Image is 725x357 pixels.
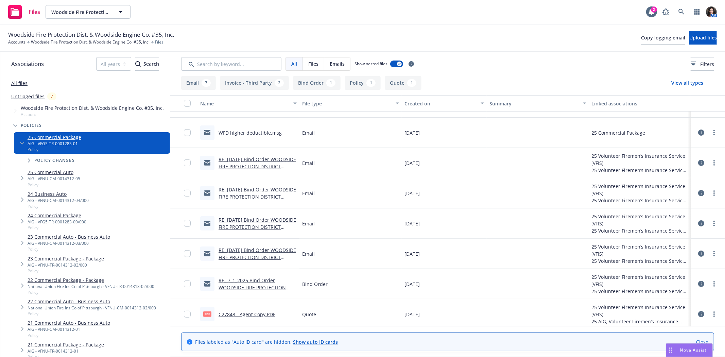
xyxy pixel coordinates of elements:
[710,159,718,167] a: more
[293,76,341,90] button: Bind Order
[404,159,420,167] span: [DATE]
[219,186,296,214] a: RE: [DATE] Bind Order WOODSIDE FIRE PROTECTION DISTRICT ([GEOGRAPHIC_DATA]) C27848 - Follow-up on...
[592,100,688,107] div: Linked associations
[195,338,338,345] span: Files labeled as "Auto ID card" are hidden.
[675,5,688,19] a: Search
[592,167,688,174] div: 25 Volunteer Firemen’s Insurance Service (VFIS)
[28,134,81,141] a: 25 Commercial Package
[28,225,86,231] span: Policy
[487,95,589,112] button: Summary
[299,95,401,112] button: File type
[302,129,315,136] span: Email
[219,156,296,177] a: RE: [DATE] Bind Order WOODSIDE FIRE PROTECTION DISTRICT ([GEOGRAPHIC_DATA]) C27848
[592,257,688,265] div: 25 Volunteer Firemen’s Insurance Service (VFIS)
[200,100,289,107] div: Name
[404,220,420,227] span: [DATE]
[28,284,154,289] div: National Union Fire Ins Co of Pittsburgh - VFNU-TR-0014313-02/000
[219,130,282,136] a: WFD higher deductible.msg
[666,343,713,357] button: Nova Assist
[592,273,688,288] div: 25 Volunteer Firemen’s Insurance Service (VFIS)
[706,6,717,17] img: photo
[220,76,289,90] button: Invoice - Third Party
[219,311,275,318] a: C27848 - Agent Copy.PDF
[135,57,159,71] button: SearchSearch
[181,76,216,90] button: Email
[302,220,315,227] span: Email
[710,280,718,288] a: more
[219,247,296,268] a: RE: [DATE] Bind Order WOODSIDE FIRE PROTECTION DISTRICT ([GEOGRAPHIC_DATA]) C27848
[641,31,685,45] button: Copy logging email
[660,76,714,90] button: View all types
[326,79,335,87] div: 1
[659,5,673,19] a: Report a Bug
[592,243,688,257] div: 25 Volunteer Firemen’s Insurance Service (VFIS)
[404,250,420,257] span: [DATE]
[308,60,318,67] span: Files
[330,60,345,67] span: Emails
[345,76,381,90] button: Policy
[202,79,211,87] div: 7
[689,34,717,41] span: Upload files
[28,246,110,252] span: Policy
[28,289,154,295] span: Policy
[184,220,191,227] input: Toggle Row Selected
[51,8,110,16] span: Woodside Fire Protection Dist. & Woodside Engine Co. #35, Inc.
[28,190,89,198] a: 24 Business Auto
[710,129,718,137] a: more
[34,158,75,163] span: Policy changes
[404,190,420,197] span: [DATE]
[385,76,421,90] button: Quote
[8,30,174,39] span: Woodside Fire Protection Dist. & Woodside Engine Co. #35, Inc.
[28,298,156,305] a: 22 Commercial Auto - Business Auto
[28,262,104,268] div: AIG - VFNU-TR-0014313-03/000
[366,79,376,87] div: 1
[680,347,707,353] span: Nova Assist
[31,39,150,45] a: Woodside Fire Protection Dist. & Woodside Engine Co. #35, Inc.
[28,276,154,284] a: 22 Commercial Package - Package
[666,344,675,357] div: Drag to move
[404,311,420,318] span: [DATE]
[592,183,688,197] div: 25 Volunteer Firemen’s Insurance Service (VFIS)
[28,240,110,246] div: AIG - VFNU-CM-0014312-03/000
[28,233,110,240] a: 23 Commercial Auto - Business Auto
[28,348,104,354] div: AIG - VFNU-TR-0014313-01
[8,39,25,45] a: Accounts
[11,80,28,86] a: All files
[589,95,691,112] button: Linked associations
[404,280,420,288] span: [DATE]
[184,280,191,287] input: Toggle Row Selected
[197,95,299,112] button: Name
[219,217,296,244] a: RE: [DATE] Bind Order WOODSIDE FIRE PROTECTION DISTRICT ([GEOGRAPHIC_DATA]) C27848 - Follow-up on...
[302,100,391,107] div: File type
[696,338,708,345] a: Close
[203,311,211,317] span: PDF
[135,61,141,67] svg: Search
[184,100,191,107] input: Select all
[184,190,191,197] input: Toggle Row Selected
[155,39,163,45] span: Files
[28,203,89,209] span: Policy
[184,159,191,166] input: Toggle Row Selected
[21,123,42,128] span: Policies
[46,5,131,19] button: Woodside Fire Protection Dist. & Woodside Engine Co. #35, Inc.
[592,152,688,167] div: 25 Volunteer Firemen’s Insurance Service (VFIS)
[28,212,86,219] a: 24 Commercial Package
[592,318,688,325] div: 25 AIG, Volunteer Firemen’s Insurance Service (VFIS), AIG Specialty Insurance Company - Volunteer...
[28,341,104,348] a: 21 Commercial Package - Package
[407,79,416,87] div: 1
[28,219,86,225] div: AIG - VFG5-TR-0001283-00/000
[28,169,80,176] a: 25 Commercial Auto
[135,57,159,70] div: Search
[275,79,284,87] div: 2
[21,104,164,112] span: Woodside Fire Protection Dist. & Woodside Engine Co. #35, Inc.
[28,268,104,274] span: Policy
[355,61,387,67] span: Show nested files
[710,219,718,227] a: more
[402,95,487,112] button: Created on
[184,250,191,257] input: Toggle Row Selected
[710,250,718,258] a: more
[28,319,110,326] a: 21 Commercial Auto - Business Auto
[710,189,718,197] a: more
[302,159,315,167] span: Email
[293,339,338,345] a: Show auto ID cards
